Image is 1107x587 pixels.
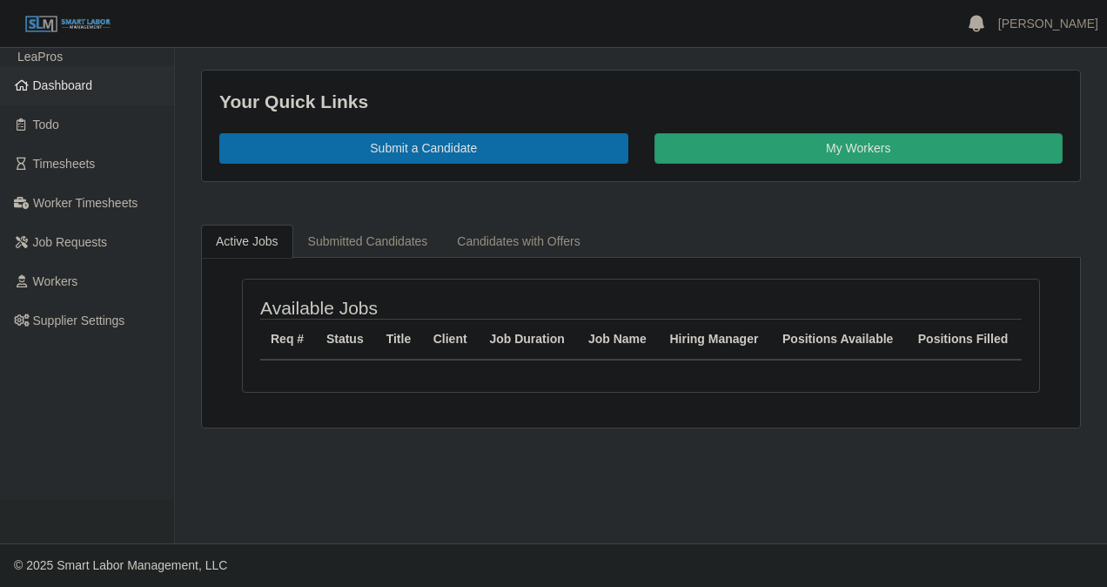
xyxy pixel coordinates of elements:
[33,157,96,171] span: Timesheets
[772,319,908,360] th: Positions Available
[33,274,78,288] span: Workers
[33,78,93,92] span: Dashboard
[423,319,480,360] th: Client
[33,118,59,132] span: Todo
[33,314,125,327] span: Supplier Settings
[998,15,1098,33] a: [PERSON_NAME]
[14,558,227,572] span: © 2025 Smart Labor Management, LLC
[442,225,594,259] a: Candidates with Offers
[219,88,1063,116] div: Your Quick Links
[260,319,316,360] th: Req #
[908,319,1022,360] th: Positions Filled
[260,297,562,319] h4: Available Jobs
[659,319,772,360] th: Hiring Manager
[17,50,63,64] span: LeaPros
[24,15,111,34] img: SLM Logo
[376,319,423,360] th: Title
[201,225,293,259] a: Active Jobs
[219,133,628,164] a: Submit a Candidate
[479,319,578,360] th: Job Duration
[578,319,660,360] th: Job Name
[33,235,108,249] span: Job Requests
[33,196,138,210] span: Worker Timesheets
[654,133,1063,164] a: My Workers
[293,225,443,259] a: Submitted Candidates
[316,319,376,360] th: Status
